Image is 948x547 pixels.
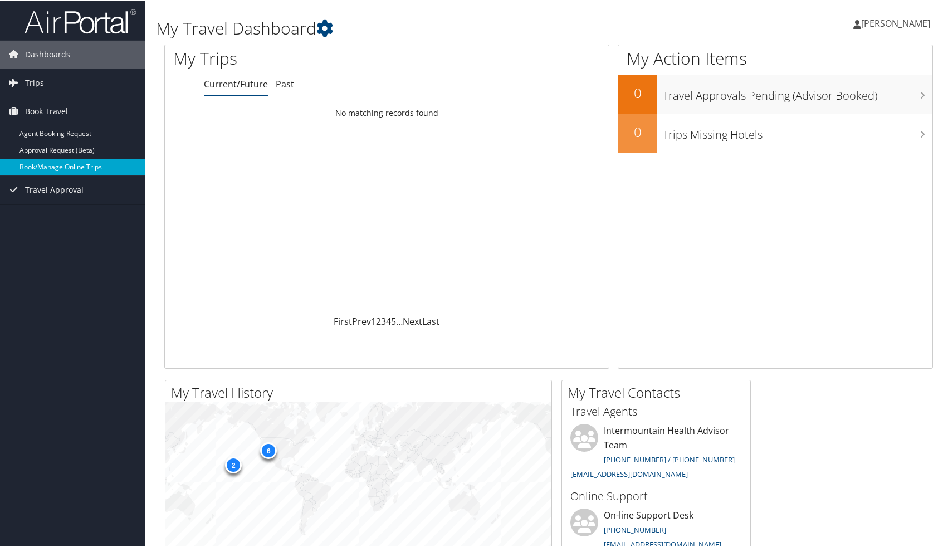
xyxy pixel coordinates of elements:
a: Prev [352,314,371,326]
span: Dashboards [25,40,70,67]
span: Book Travel [25,96,68,124]
span: Travel Approval [25,175,84,203]
h2: 0 [618,121,657,140]
h1: My Action Items [618,46,932,69]
a: [PERSON_NAME] [853,6,941,39]
h3: Travel Approvals Pending (Advisor Booked) [663,81,932,102]
h1: My Travel Dashboard [156,16,680,39]
a: Next [403,314,422,326]
td: No matching records found [165,102,609,122]
a: 0Trips Missing Hotels [618,113,932,152]
h2: My Travel History [171,382,551,401]
div: 6 [260,441,277,458]
a: [EMAIL_ADDRESS][DOMAIN_NAME] [570,468,688,478]
h3: Trips Missing Hotels [663,120,932,141]
span: [PERSON_NAME] [861,16,930,28]
div: 2 [225,456,242,472]
a: 2 [376,314,381,326]
a: Current/Future [204,77,268,89]
span: Trips [25,68,44,96]
a: First [334,314,352,326]
img: airportal-logo.png [25,7,136,33]
h2: 0 [618,82,657,101]
h3: Online Support [570,487,742,503]
h3: Travel Agents [570,403,742,418]
a: Past [276,77,294,89]
a: Last [422,314,439,326]
a: 5 [391,314,396,326]
a: 3 [381,314,386,326]
a: 0Travel Approvals Pending (Advisor Booked) [618,74,932,113]
a: 1 [371,314,376,326]
a: 4 [386,314,391,326]
span: … [396,314,403,326]
h2: My Travel Contacts [568,382,750,401]
a: [PHONE_NUMBER] [604,524,666,534]
li: Intermountain Health Advisor Team [565,423,747,482]
h1: My Trips [173,46,416,69]
a: [PHONE_NUMBER] / [PHONE_NUMBER] [604,453,735,463]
